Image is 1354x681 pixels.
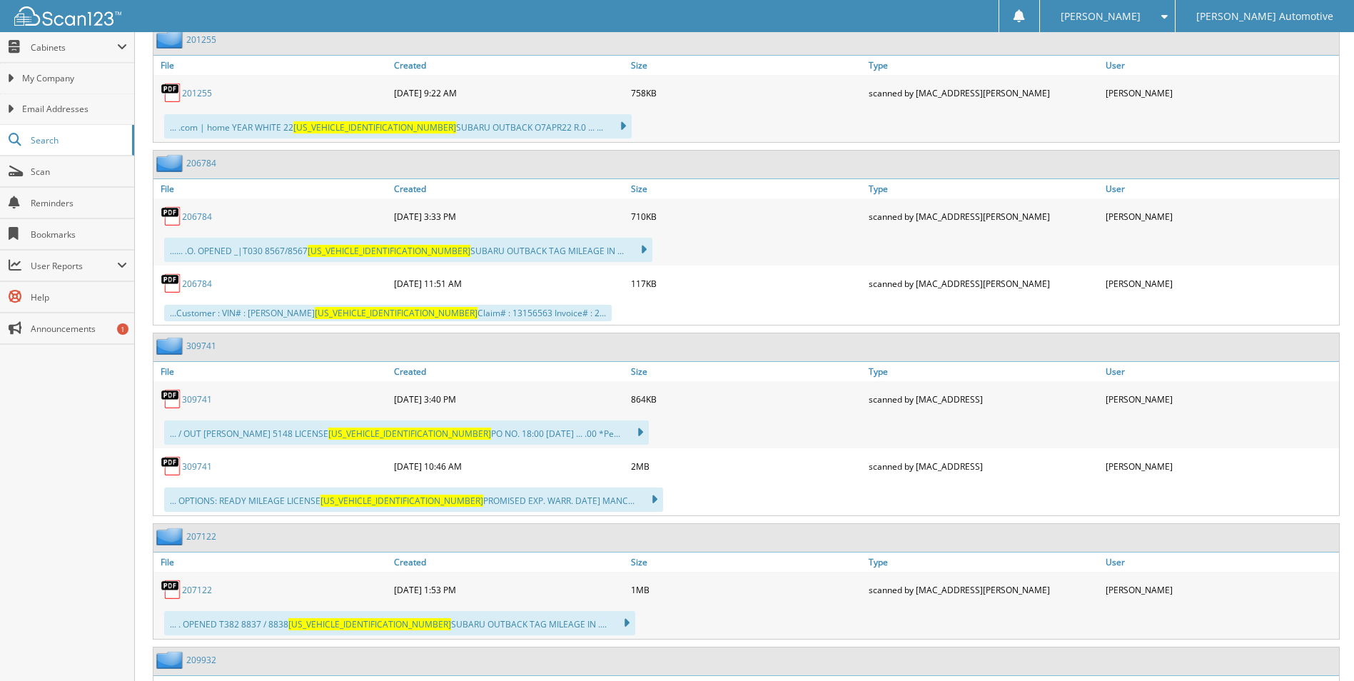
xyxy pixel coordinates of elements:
a: 206784 [186,157,216,169]
a: Type [865,56,1102,75]
div: ... .com | home YEAR WHITE 22 SUBARU OUTBACK O7APR22 R.0 ... ... [164,114,632,138]
div: [PERSON_NAME] [1102,269,1339,298]
a: User [1102,56,1339,75]
div: [DATE] 3:40 PM [390,385,627,413]
img: folder2.png [156,31,186,49]
img: scan123-logo-white.svg [14,6,121,26]
a: Size [627,179,864,198]
a: File [153,553,390,572]
div: scanned by [MAC_ADDRESS][PERSON_NAME] [865,575,1102,604]
div: ... OPTIONS: READY MILEAGE LICENSE PROMISED EXP. WARR. DATE] MANC... [164,488,663,512]
a: 201255 [182,87,212,99]
a: User [1102,362,1339,381]
span: Reminders [31,197,127,209]
img: PDF.png [161,388,182,410]
a: File [153,56,390,75]
div: 1 [117,323,128,335]
img: folder2.png [156,337,186,355]
div: 710KB [627,202,864,231]
span: User Reports [31,260,117,272]
div: scanned by [MAC_ADDRESS] [865,452,1102,480]
span: [PERSON_NAME] Automotive [1196,12,1333,21]
span: [US_VEHICLE_IDENTIFICATION_NUMBER] [293,121,456,133]
a: Created [390,362,627,381]
div: 758KB [627,79,864,107]
a: 309741 [182,460,212,473]
a: 206784 [182,278,212,290]
div: 2MB [627,452,864,480]
div: [DATE] 3:33 PM [390,202,627,231]
a: Created [390,56,627,75]
a: Size [627,56,864,75]
a: 207122 [186,530,216,543]
div: scanned by [MAC_ADDRESS][PERSON_NAME] [865,269,1102,298]
span: My Company [22,72,127,85]
img: folder2.png [156,651,186,669]
div: scanned by [MAC_ADDRESS] [865,385,1102,413]
img: folder2.png [156,528,186,545]
div: [PERSON_NAME] [1102,79,1339,107]
a: Size [627,553,864,572]
div: scanned by [MAC_ADDRESS][PERSON_NAME] [865,79,1102,107]
div: [PERSON_NAME] [1102,452,1339,480]
a: Created [390,553,627,572]
div: [DATE] 10:46 AM [390,452,627,480]
span: [PERSON_NAME] [1061,12,1141,21]
div: [DATE] 9:22 AM [390,79,627,107]
a: 207122 [182,584,212,596]
a: File [153,179,390,198]
div: ...... .O. OPENED _|T030 8567/8567 SUBARU OUTBACK TAG MILEAGE IN ... [164,238,652,262]
a: 209932 [186,654,216,666]
div: ... . OPENED T382 8837 / 8838 SUBARU OUTBACK TAG MILEAGE IN .... [164,611,635,635]
span: Search [31,134,125,146]
a: Created [390,179,627,198]
div: 864KB [627,385,864,413]
a: 206784 [182,211,212,223]
div: ...Customer : VIN# : [PERSON_NAME] Claim# : 13156563 Invoice# : 2... [164,305,612,321]
span: [US_VEHICLE_IDENTIFICATION_NUMBER] [308,245,470,257]
img: PDF.png [161,455,182,477]
div: scanned by [MAC_ADDRESS][PERSON_NAME] [865,202,1102,231]
span: Scan [31,166,127,178]
a: Size [627,362,864,381]
a: User [1102,179,1339,198]
a: 309741 [186,340,216,352]
a: Type [865,179,1102,198]
img: PDF.png [161,206,182,227]
div: [PERSON_NAME] [1102,385,1339,413]
div: 1MB [627,575,864,604]
span: [US_VEHICLE_IDENTIFICATION_NUMBER] [320,495,483,507]
img: folder2.png [156,154,186,172]
div: [PERSON_NAME] [1102,575,1339,604]
span: [US_VEHICLE_IDENTIFICATION_NUMBER] [328,428,491,440]
a: Type [865,553,1102,572]
span: Bookmarks [31,228,127,241]
div: [PERSON_NAME] [1102,202,1339,231]
img: PDF.png [161,579,182,600]
a: 201255 [186,34,216,46]
span: Email Addresses [22,103,127,116]
span: Cabinets [31,41,117,54]
img: PDF.png [161,82,182,104]
span: Announcements [31,323,127,335]
div: [DATE] 11:51 AM [390,269,627,298]
a: 309741 [182,393,212,405]
a: File [153,362,390,381]
span: [US_VEHICLE_IDENTIFICATION_NUMBER] [288,618,451,630]
img: PDF.png [161,273,182,294]
a: User [1102,553,1339,572]
div: ... / OUT [PERSON_NAME] 5148 LICENSE PO NO. 18:00 [DATE] ... .00 *Pe... [164,420,649,445]
span: Help [31,291,127,303]
div: 117KB [627,269,864,298]
span: [US_VEHICLE_IDENTIFICATION_NUMBER] [315,307,478,319]
div: [DATE] 1:53 PM [390,575,627,604]
a: Type [865,362,1102,381]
